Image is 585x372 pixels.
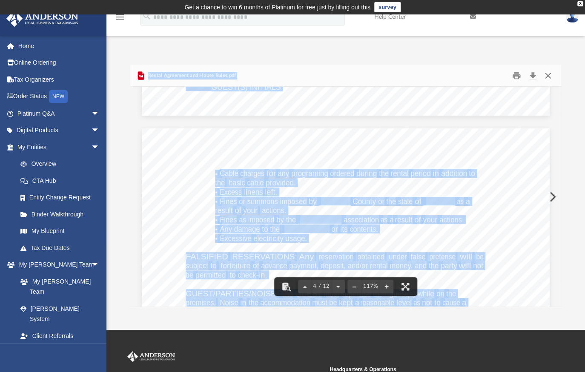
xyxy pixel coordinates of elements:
[235,207,241,215] span: of
[429,253,456,261] span: pretense
[12,273,104,300] a: My [PERSON_NAME] Team
[262,207,286,215] span: actions.
[215,170,218,178] span: •
[220,216,237,224] span: Fines
[91,256,108,274] span: arrow_drop_down
[49,90,68,103] div: NEW
[215,216,218,224] span: •
[319,198,351,206] span: ________
[220,170,238,178] span: Cable
[355,299,359,307] span: a
[289,262,318,270] span: payment,
[465,198,470,206] span: a
[298,216,341,224] span: ___________
[396,299,412,307] span: level
[12,300,108,327] a: [PERSON_NAME] System
[381,216,387,224] span: as
[442,299,460,307] span: cause
[312,284,331,289] span: 4 / 12
[6,105,112,122] a: Platinum Q&Aarrow_drop_down
[396,277,415,296] button: Enter fullscreen
[446,290,456,298] span: the
[240,170,264,178] span: charges
[210,262,217,270] span: to
[244,188,263,196] span: linens
[6,88,112,105] a: Order StatusNEW
[374,2,401,12] a: survey
[186,253,228,261] span: FALSIFIED
[282,225,330,233] span: ____________
[12,156,112,173] a: Overview
[433,170,439,178] span: in
[221,262,250,270] span: forfeiture
[91,139,108,156] span: arrow_drop_down
[186,83,281,91] span: ______GUEST(S) INITIALS
[389,216,393,224] span: a
[195,271,226,279] span: permitted
[380,277,393,296] button: Zoom in
[457,198,464,206] span: as
[386,198,396,206] span: the
[266,179,296,187] span: provided.
[91,122,108,139] span: arrow_drop_down
[312,277,331,296] button: 4 / 12
[215,198,218,205] span: •
[6,139,112,156] a: My Entitiesarrow_drop_down
[265,188,277,196] span: left.
[220,235,251,243] span: Excessive
[220,198,237,206] span: Fines
[460,253,472,261] span: will
[12,206,112,223] a: Binder Walkthrough
[12,189,112,206] a: Entity Change Request
[252,262,259,270] span: of
[261,262,287,270] span: advance
[232,253,295,261] span: RESERVATIONS
[395,216,412,224] span: result
[459,262,471,270] span: will
[215,226,218,233] span: •
[357,253,384,261] span: obtained
[267,170,276,178] span: for
[6,122,112,139] a: Digital Productsarrow_drop_down
[220,225,260,233] span: Any damage
[295,253,314,261] span: : Any
[229,271,236,279] span: to
[508,69,525,82] button: Print
[6,37,112,54] a: Home
[298,277,312,296] button: Previous page
[130,65,561,307] div: Preview
[215,179,225,187] span: the
[240,299,247,307] span: in
[238,271,256,279] span: check
[215,189,218,196] span: •
[6,71,112,88] a: Tax Organizers
[360,299,394,307] span: reasonable
[350,225,378,233] span: contents.
[249,299,258,307] span: the
[215,235,218,242] span: •
[321,262,388,270] span: deposit, and/or rental
[566,11,579,23] img: User Pic
[422,299,432,307] span: not
[525,69,540,82] button: Download
[540,69,555,82] button: Close
[243,207,258,215] span: your
[256,271,259,279] span: -
[142,11,152,21] i: search
[379,170,389,178] span: the
[398,198,413,206] span: state
[291,170,328,178] span: programing
[126,351,177,362] img: Anderson Advisors Platinum Portal
[339,299,353,307] span: kept
[361,284,380,289] div: Current zoom level
[577,1,583,6] div: close
[4,10,81,27] img: Anderson Advisors Platinum Portal
[186,299,216,307] span: premises.
[186,290,276,298] span: GUEST/PARTIES/NOISE
[434,299,441,307] span: to
[340,225,348,233] span: its
[469,170,475,178] span: to
[413,299,420,307] span: as
[347,277,361,296] button: Zoom out
[239,198,307,206] span: or summons imposed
